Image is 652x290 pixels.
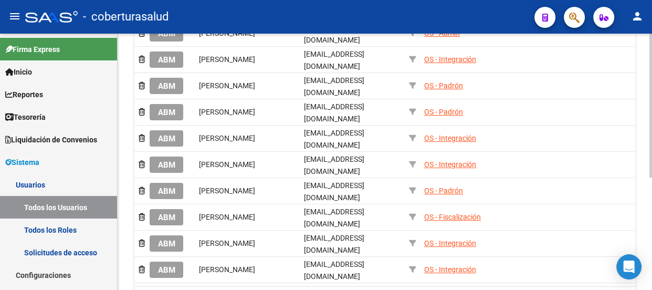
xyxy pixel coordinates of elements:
span: Tesorería [5,111,46,123]
span: [PERSON_NAME] [199,160,255,169]
span: [PERSON_NAME] [199,187,255,195]
span: [EMAIL_ADDRESS][DOMAIN_NAME] [304,155,364,175]
span: Reportes [5,89,43,100]
span: Firma Express [5,44,60,55]
span: ABM [158,239,175,248]
span: [EMAIL_ADDRESS][DOMAIN_NAME] [304,181,364,202]
div: OS - Fiscalización [424,211,481,223]
button: ABM [150,51,183,68]
span: - coberturasalud [83,5,169,28]
span: [EMAIL_ADDRESS][DOMAIN_NAME] [304,260,364,281]
button: ABM [150,235,183,252]
span: [PERSON_NAME] [199,108,255,116]
span: [PERSON_NAME] [199,134,255,142]
span: ABM [158,55,175,65]
span: [PERSON_NAME] [199,55,255,64]
span: ABM [158,134,175,143]
span: [PERSON_NAME] [199,239,255,247]
span: ABM [158,265,175,275]
div: OS - Integración [424,159,476,171]
span: [EMAIL_ADDRESS][DOMAIN_NAME] [304,129,364,149]
span: [EMAIL_ADDRESS][DOMAIN_NAME] [304,76,364,97]
button: ABM [150,130,183,147]
span: ABM [158,187,175,196]
mat-icon: menu [8,10,21,23]
div: OS - Integración [424,132,476,144]
span: [EMAIL_ADDRESS][DOMAIN_NAME] [304,234,364,254]
button: ABM [150,262,183,278]
span: [PERSON_NAME] [199,81,255,90]
div: OS - Padrón [424,185,463,197]
span: [PERSON_NAME] [199,265,255,274]
span: ABM [158,213,175,222]
div: OS - Padrón [424,80,463,92]
div: OS - Integración [424,237,476,250]
div: OS - Padrón [424,106,463,118]
div: Open Intercom Messenger [616,254,642,279]
button: ABM [150,183,183,199]
span: ABM [158,108,175,117]
span: [PERSON_NAME] [199,213,255,221]
button: ABM [150,157,183,173]
button: ABM [150,104,183,120]
button: ABM [150,78,183,94]
button: ABM [150,209,183,225]
span: [EMAIL_ADDRESS][DOMAIN_NAME] [304,50,364,70]
span: Liquidación de Convenios [5,134,97,146]
div: OS - Integración [424,54,476,66]
span: ABM [158,81,175,91]
span: Sistema [5,157,39,168]
span: ABM [158,160,175,170]
mat-icon: person [631,10,644,23]
span: [EMAIL_ADDRESS][DOMAIN_NAME] [304,102,364,123]
span: [EMAIL_ADDRESS][DOMAIN_NAME] [304,208,364,228]
div: OS - Integración [424,264,476,276]
span: Inicio [5,66,32,78]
